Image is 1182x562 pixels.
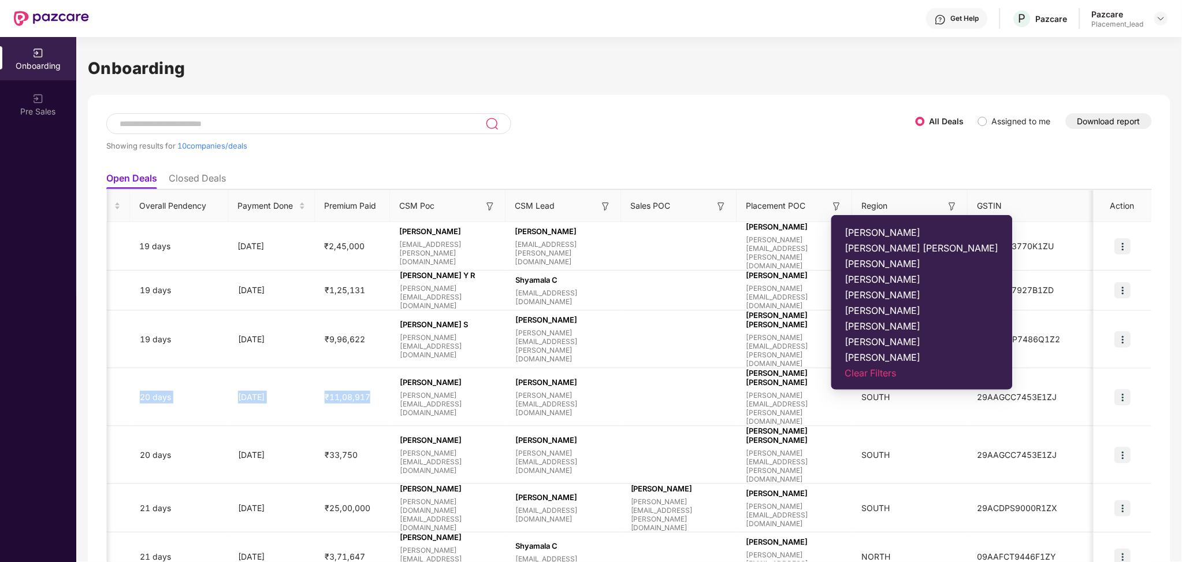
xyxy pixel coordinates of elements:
span: Payment Done [238,199,297,212]
span: [PERSON_NAME] [400,484,497,493]
span: [PERSON_NAME] [400,227,497,236]
div: [DATE] [229,502,315,515]
img: svg+xml;base64,PHN2ZyB3aWR0aD0iMjAiIGhlaWdodD0iMjAiIHZpZXdCb3g9IjAgMCAyMCAyMCIgZmlsbD0ibm9uZSIgeG... [32,47,44,59]
span: 10 companies/deals [177,141,247,150]
img: icon [1115,238,1131,254]
span: [PERSON_NAME] [515,435,612,445]
img: icon [1115,500,1131,516]
span: [PERSON_NAME] [746,537,843,546]
span: [EMAIL_ADDRESS][PERSON_NAME][DOMAIN_NAME] [400,240,497,266]
span: [PERSON_NAME][DOMAIN_NAME][EMAIL_ADDRESS][DOMAIN_NAME] [400,497,497,532]
img: icon [1115,282,1131,298]
span: [PERSON_NAME][EMAIL_ADDRESS][DOMAIN_NAME] [746,502,843,528]
span: Shyamala C [515,275,612,284]
img: svg+xml;base64,PHN2ZyB3aWR0aD0iMTYiIGhlaWdodD0iMTYiIHZpZXdCb3g9IjAgMCAxNiAxNiIgZmlsbD0ibm9uZSIgeG... [716,201,727,212]
span: [PERSON_NAME] [515,315,612,324]
span: CSM Lead [515,199,555,212]
span: [PERSON_NAME] [400,533,497,542]
li: Open Deals [106,172,157,189]
th: Premium Paid [315,190,391,222]
span: CSM Poc [400,199,435,212]
span: 29AAGCC7453E1ZJ [968,392,1066,402]
span: [PERSON_NAME][EMAIL_ADDRESS][DOMAIN_NAME] [400,284,497,310]
img: svg+xml;base64,PHN2ZyB3aWR0aD0iMTYiIGhlaWdodD0iMTYiIHZpZXdCb3g9IjAgMCAxNiAxNiIgZmlsbD0ibm9uZSIgeG... [600,201,612,212]
img: svg+xml;base64,PHN2ZyBpZD0iSGVscC0zMngzMiIgeG1sbnM9Imh0dHA6Ly93d3cudzMub3JnLzIwMDAvc3ZnIiB3aWR0aD... [935,14,946,25]
span: [PERSON_NAME] [PERSON_NAME] [845,242,999,254]
img: icon [1115,331,1131,347]
img: svg+xml;base64,PHN2ZyB3aWR0aD0iMTYiIGhlaWdodD0iMTYiIHZpZXdCb3g9IjAgMCAxNiAxNiIgZmlsbD0ibm9uZSIgeG... [485,201,496,212]
div: [DATE] [229,284,315,297]
span: [PERSON_NAME][EMAIL_ADDRESS][PERSON_NAME][DOMAIN_NAME] [746,449,843,483]
img: icon [1115,447,1131,463]
span: [PERSON_NAME] [746,222,843,231]
th: Action [1094,190,1152,222]
span: [PERSON_NAME] [845,336,999,347]
span: P [1019,12,1026,25]
div: 19 days [131,240,229,253]
span: [PERSON_NAME][EMAIL_ADDRESS][DOMAIN_NAME] [746,284,843,310]
th: GSTIN [968,190,1095,222]
span: [EMAIL_ADDRESS][DOMAIN_NAME] [515,506,612,523]
span: [PERSON_NAME] [631,484,728,493]
span: ₹9,96,622 [315,334,374,344]
span: Region [862,199,888,212]
span: ₹1,25,131 [315,285,374,295]
div: SOUTH [853,449,968,461]
span: [EMAIL_ADDRESS][DOMAIN_NAME] [515,289,612,306]
span: [PERSON_NAME][EMAIL_ADDRESS][DOMAIN_NAME] [400,391,497,417]
img: svg+xml;base64,PHN2ZyBpZD0iRHJvcGRvd24tMzJ4MzIiIHhtbG5zPSJodHRwOi8vd3d3LnczLm9yZy8yMDAwL3N2ZyIgd2... [1157,14,1166,23]
div: [DATE] [229,391,315,404]
span: [PERSON_NAME][EMAIL_ADDRESS][PERSON_NAME][DOMAIN_NAME] [746,391,843,426]
span: ₹11,08,917 [315,392,380,402]
label: Assigned to me [992,116,1051,126]
li: Closed Deals [169,172,226,189]
span: 09AAFCT9446F1ZY [968,552,1066,561]
span: [PERSON_NAME] [515,493,612,502]
span: [PERSON_NAME] S [400,320,497,329]
span: ₹3,71,647 [315,552,374,561]
span: [PERSON_NAME] [PERSON_NAME] [746,368,843,387]
div: 21 days [131,502,229,515]
div: 20 days [131,391,229,404]
span: [PERSON_NAME] [845,320,999,332]
div: [DATE] [229,449,315,461]
h1: Onboarding [88,56,1170,81]
span: [PERSON_NAME] [845,352,999,363]
span: 29ACDPS9000R1ZX [968,503,1067,513]
span: [PERSON_NAME] [515,227,612,236]
span: 29AAGCC7453E1ZJ [968,450,1066,460]
span: [PERSON_NAME] [PERSON_NAME] [746,310,843,329]
span: [PERSON_NAME] Y R [400,271,497,280]
label: All Deals [930,116,964,126]
div: Pazcare [1092,9,1144,20]
span: [PERSON_NAME] [746,271,843,280]
span: ₹25,00,000 [315,503,380,513]
th: Overall Pendency [131,190,229,222]
div: [DATE] [229,240,315,253]
span: [PERSON_NAME] [746,489,843,498]
span: [PERSON_NAME] [845,305,999,316]
div: Showing results for [106,141,916,150]
span: [PERSON_NAME] [400,435,497,445]
span: Placement POC [746,199,806,212]
img: icon [1115,389,1131,405]
img: svg+xml;base64,PHN2ZyB3aWR0aD0iMTYiIGhlaWdodD0iMTYiIHZpZXdCb3g9IjAgMCAxNiAxNiIgZmlsbD0ibm9uZSIgeG... [947,201,958,212]
span: 27ABICS3770K1ZU [968,241,1064,251]
span: [PERSON_NAME][EMAIL_ADDRESS][PERSON_NAME][DOMAIN_NAME] [746,333,843,368]
div: SOUTH [853,502,968,515]
img: svg+xml;base64,PHN2ZyB3aWR0aD0iMjAiIGhlaWdodD0iMjAiIHZpZXdCb3g9IjAgMCAyMCAyMCIgZmlsbD0ibm9uZSIgeG... [32,93,44,105]
span: [PERSON_NAME] [845,289,999,301]
span: Clear Filters [845,367,999,379]
div: [DATE] [229,333,315,346]
div: Get Help [951,14,979,23]
div: Placement_lead [1092,20,1144,29]
span: [PERSON_NAME] [PERSON_NAME] [746,426,843,445]
span: [PERSON_NAME][EMAIL_ADDRESS][DOMAIN_NAME] [400,333,497,359]
span: [PERSON_NAME] [845,258,999,269]
span: [EMAIL_ADDRESS][PERSON_NAME][DOMAIN_NAME] [515,240,612,266]
th: Payment Done [229,190,315,222]
span: [PERSON_NAME] [400,378,497,387]
span: [PERSON_NAME] [515,378,612,387]
div: 20 days [131,449,229,461]
span: [PERSON_NAME] [845,273,999,285]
